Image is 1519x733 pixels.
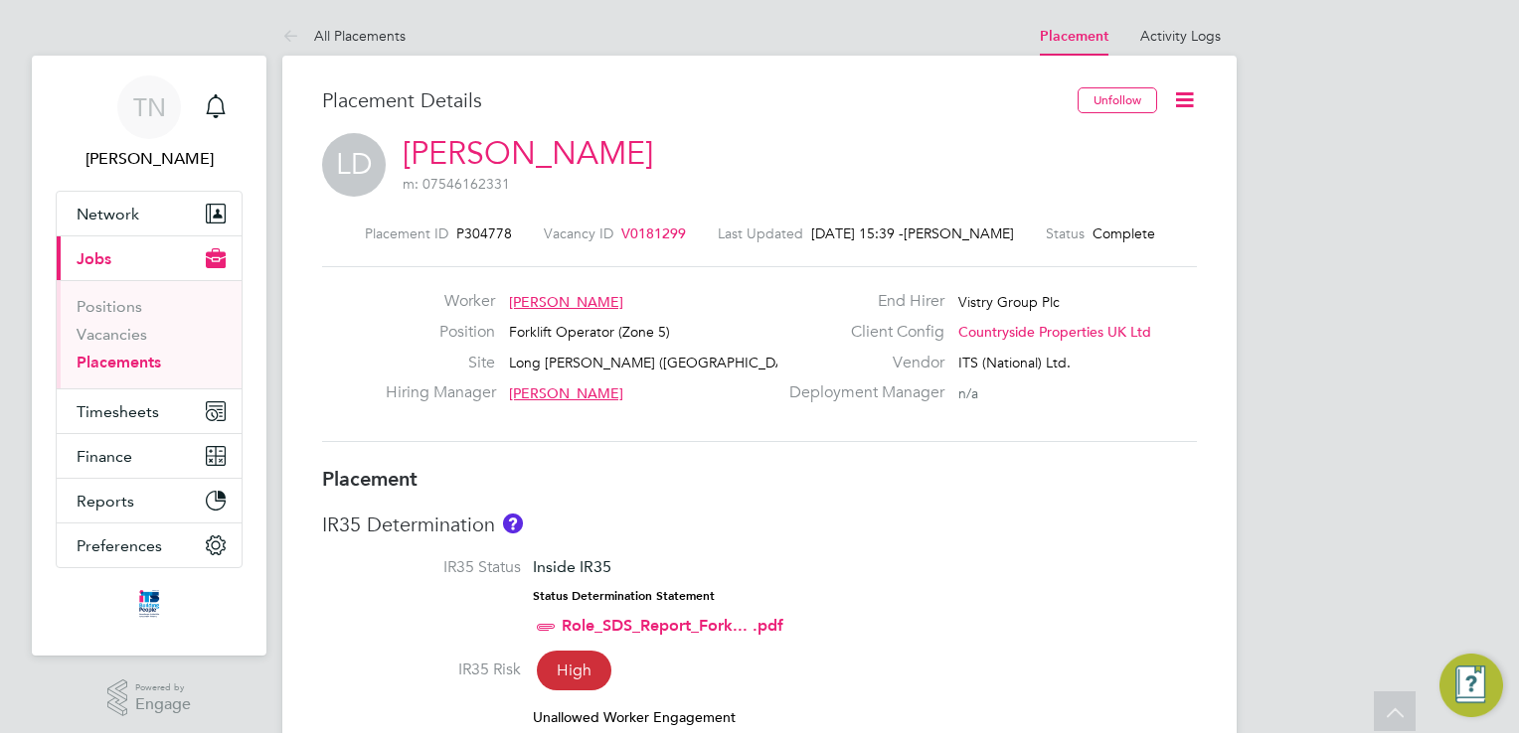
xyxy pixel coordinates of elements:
[958,384,978,402] span: n/a
[1093,224,1155,242] span: Complete
[57,434,242,478] button: Finance
[386,291,495,312] label: Worker
[107,679,192,717] a: Powered byEngage
[777,322,944,343] label: Client Config
[562,616,783,635] a: Role_SDS_Report_Fork... .pdf
[456,224,512,242] span: P304778
[77,402,159,421] span: Timesheets
[365,224,448,242] label: Placement ID
[57,280,242,388] div: Jobs
[57,523,242,567] button: Preferences
[777,291,944,312] label: End Hirer
[57,389,242,433] button: Timesheets
[77,297,142,316] a: Positions
[958,323,1151,341] span: Countryside Properties UK Ltd
[322,660,521,680] label: IR35 Risk
[77,325,147,344] a: Vacancies
[544,224,613,242] label: Vacancy ID
[386,322,495,343] label: Position
[77,205,139,223] span: Network
[77,249,111,268] span: Jobs
[509,323,670,341] span: Forklift Operator (Zone 5)
[403,175,510,193] span: m: 07546162331
[1078,87,1157,113] button: Unfollow
[77,447,132,466] span: Finance
[533,589,715,603] strong: Status Determination Statement
[1140,27,1221,45] a: Activity Logs
[56,147,243,171] span: Tom Newton
[56,75,243,171] a: TN[PERSON_NAME]
[386,353,495,373] label: Site
[135,679,191,696] span: Powered by
[1040,28,1108,45] a: Placement
[904,224,1014,242] span: [PERSON_NAME]
[1046,224,1085,242] label: Status
[135,696,191,713] span: Engage
[958,354,1071,371] span: ITS (National) Ltd.
[1439,654,1503,717] button: Engage Resource Center
[322,467,418,491] b: Placement
[77,353,161,371] a: Placements
[135,588,163,620] img: itsconstruction-logo-retina.png
[133,94,166,120] span: TN
[537,651,611,690] span: High
[322,87,1063,113] h3: Placement Details
[509,293,623,311] span: [PERSON_NAME]
[811,224,904,242] span: [DATE] 15:39 -
[282,27,406,45] a: All Placements
[533,708,1197,726] div: Unallowed Worker Engagement
[322,512,1197,537] h3: IR35 Determination
[958,293,1060,311] span: Vistry Group Plc
[77,492,134,511] span: Reports
[718,224,803,242] label: Last Updated
[777,382,944,403] label: Deployment Manager
[77,536,162,555] span: Preferences
[777,353,944,373] label: Vendor
[57,479,242,522] button: Reports
[509,354,810,371] span: Long [PERSON_NAME] ([GEOGRAPHIC_DATA])
[57,192,242,235] button: Network
[32,56,266,656] nav: Main navigation
[403,134,653,173] a: [PERSON_NAME]
[322,133,386,197] span: LD
[509,384,623,402] span: [PERSON_NAME]
[57,236,242,280] button: Jobs
[56,588,243,620] a: Go to home page
[533,557,611,576] span: Inside IR35
[322,557,521,578] label: IR35 Status
[621,224,686,242] span: V0181299
[386,382,495,403] label: Hiring Manager
[503,513,523,533] button: About IR35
